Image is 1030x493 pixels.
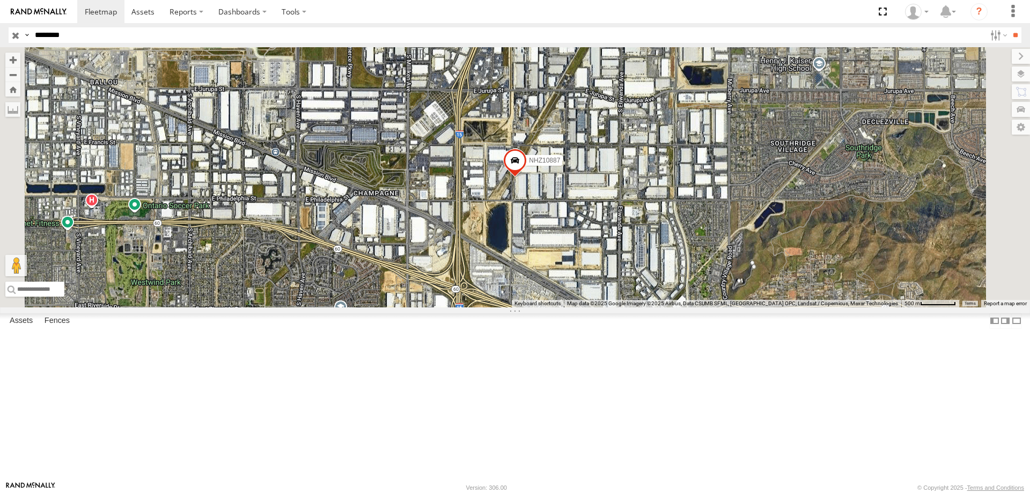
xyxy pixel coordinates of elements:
span: NHZ10887 [529,157,560,164]
button: Zoom in [5,53,20,67]
label: Measure [5,102,20,117]
span: 500 m [904,300,920,306]
button: Drag Pegman onto the map to open Street View [5,255,27,276]
label: Search Filter Options [986,27,1009,43]
button: Zoom out [5,67,20,82]
button: Zoom Home [5,82,20,97]
div: Version: 306.00 [466,484,507,491]
span: Map data ©2025 Google Imagery ©2025 Airbus, Data CSUMB SFML, [GEOGRAPHIC_DATA] OPC, Landsat / Cop... [567,300,898,306]
i: ? [970,3,988,20]
label: Hide Summary Table [1011,313,1022,329]
a: Visit our Website [6,482,55,493]
label: Fences [39,313,75,328]
label: Dock Summary Table to the Left [989,313,1000,329]
button: Keyboard shortcuts [514,300,561,307]
div: © Copyright 2025 - [917,484,1024,491]
label: Search Query [23,27,31,43]
label: Dock Summary Table to the Right [1000,313,1011,329]
a: Report a map error [984,300,1027,306]
label: Assets [4,313,38,328]
a: Terms and Conditions [967,484,1024,491]
img: rand-logo.svg [11,8,67,16]
a: Terms (opens in new tab) [965,301,976,306]
button: Map Scale: 500 m per 63 pixels [901,300,959,307]
div: Zulema McIntosch [901,4,932,20]
label: Map Settings [1012,120,1030,135]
